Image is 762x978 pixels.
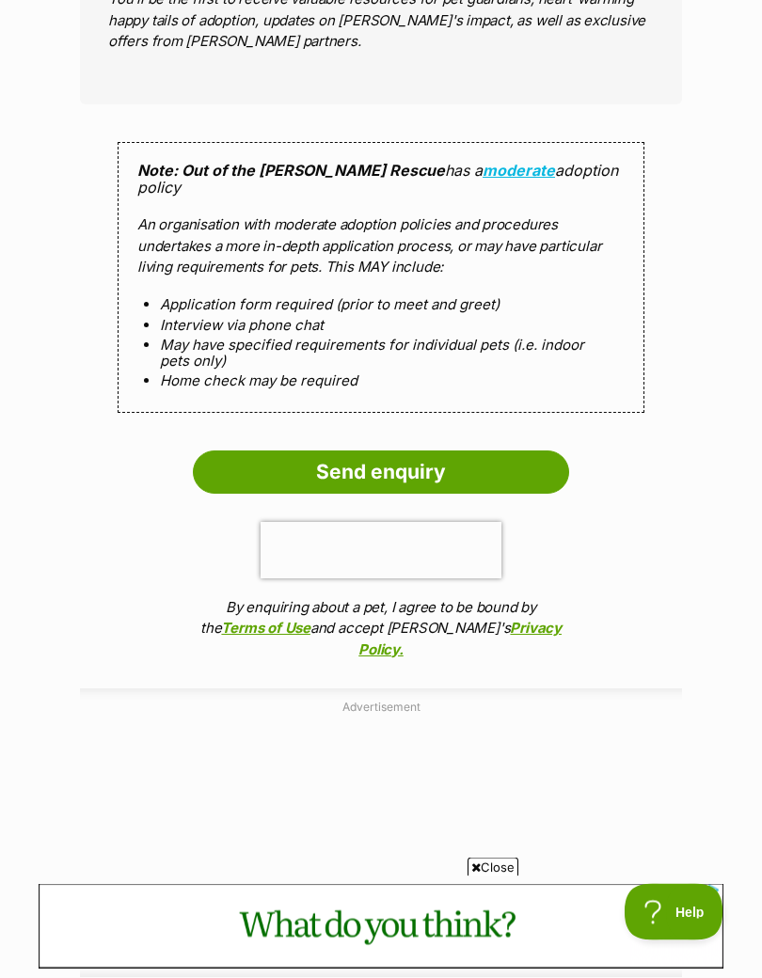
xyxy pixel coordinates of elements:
input: Send enquiry [193,451,569,495]
li: Application form required (prior to meet and greet) [160,297,602,313]
div: has a adoption policy [118,143,644,414]
a: Terms of Use [221,620,310,638]
li: Interview via phone chat [160,318,602,334]
a: moderate [483,162,555,181]
strong: Note: Out of the [PERSON_NAME] Rescue [137,162,445,181]
iframe: Advertisement [240,724,522,959]
a: Privacy Policy. [358,620,562,659]
iframe: Help Scout Beacon - Open [625,884,724,940]
iframe: reCAPTCHA [261,523,501,579]
li: May have specified requirements for individual pets (i.e. indoor pets only) [160,338,602,371]
span: Close [468,858,518,876]
div: Advertisement [80,689,682,978]
iframe: Advertisement [39,884,723,969]
p: By enquiring about a pet, I agree to be bound by the and accept [PERSON_NAME]'s [193,598,569,662]
li: Home check may be required [160,373,602,389]
p: An organisation with moderate adoption policies and procedures undertakes a more in-depth applica... [137,215,625,279]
